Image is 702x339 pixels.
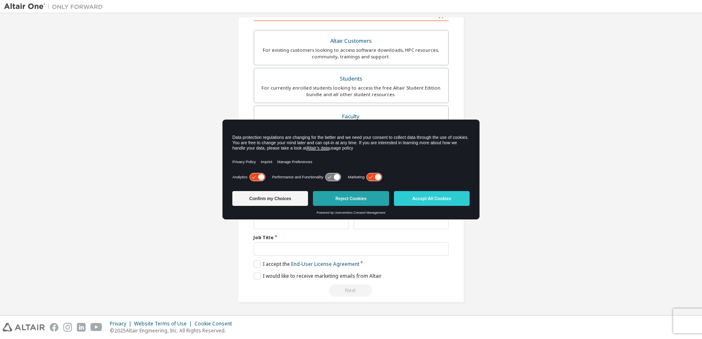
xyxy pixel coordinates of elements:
img: facebook.svg [50,323,58,332]
div: For currently enrolled students looking to access the free Altair Student Edition bundle and all ... [259,85,443,98]
div: Cookie Consent [195,321,237,327]
div: Website Terms of Use [134,321,195,327]
a: End-User License Agreement [291,261,359,268]
img: Altair One [4,2,107,11]
div: Privacy [110,321,134,327]
img: altair_logo.svg [2,323,45,332]
div: Read and acccept EULA to continue [254,284,449,297]
div: Students [259,73,443,85]
div: For existing customers looking to access software downloads, HPC resources, community, trainings ... [259,47,443,60]
img: linkedin.svg [77,323,86,332]
div: Altair Customers [259,35,443,47]
img: youtube.svg [90,323,102,332]
img: instagram.svg [63,323,72,332]
label: Job Title [254,234,449,241]
label: I accept the [254,261,359,268]
p: © 2025 Altair Engineering, Inc. All Rights Reserved. [110,327,237,334]
div: Faculty [259,111,443,122]
label: I would like to receive marketing emails from Altair [254,272,382,279]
